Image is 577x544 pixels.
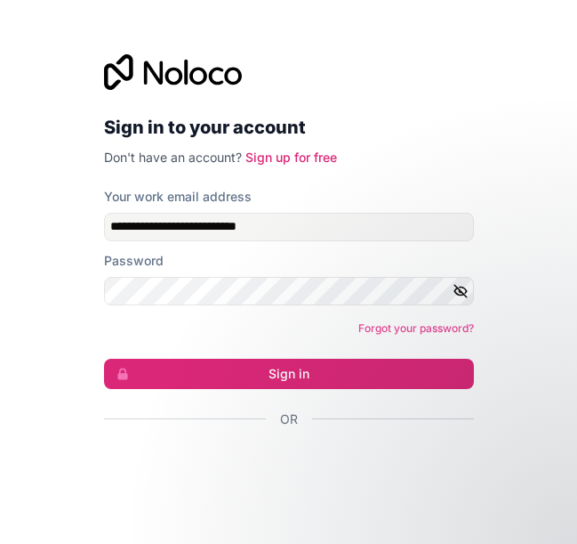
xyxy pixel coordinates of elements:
[104,111,474,143] h2: Sign in to your account
[104,252,164,270] label: Password
[95,448,469,487] iframe: Sign in with Google Button
[358,321,474,335] a: Forgot your password?
[104,188,252,206] label: Your work email address
[104,359,474,389] button: Sign in
[104,213,474,241] input: Email address
[221,410,577,535] iframe: Intercom notifications message
[104,277,474,305] input: Password
[245,150,337,165] a: Sign up for free
[104,150,242,165] span: Don't have an account?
